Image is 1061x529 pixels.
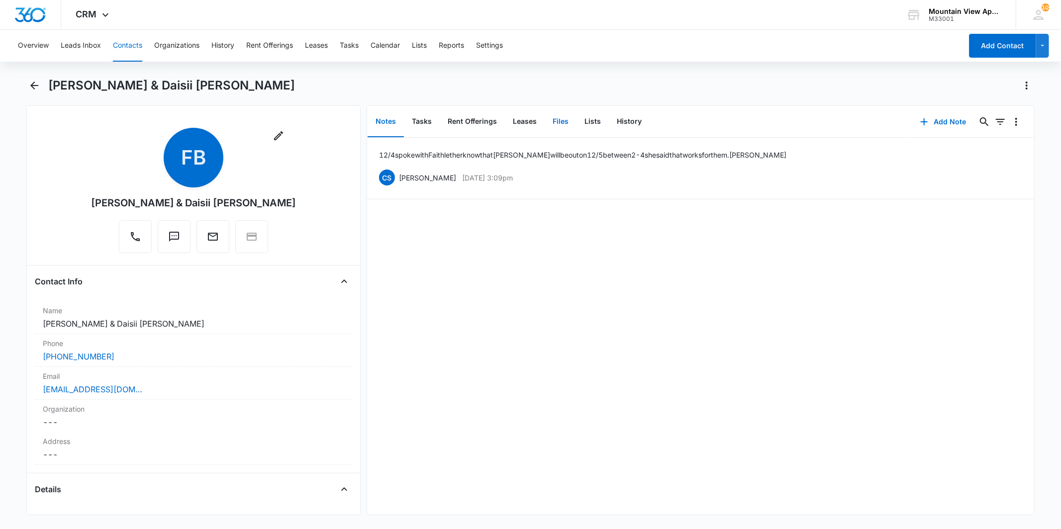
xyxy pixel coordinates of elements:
[379,170,395,185] span: CS
[18,30,49,62] button: Overview
[969,34,1036,58] button: Add Contact
[1042,3,1050,11] div: notifications count
[119,236,152,244] a: Call
[35,483,61,495] h4: Details
[154,30,199,62] button: Organizations
[929,7,1001,15] div: account name
[910,110,976,134] button: Add Note
[609,106,650,137] button: History
[43,338,344,349] label: Phone
[113,30,142,62] button: Contacts
[43,383,142,395] a: [EMAIL_ADDRESS][DOMAIN_NAME]
[545,106,577,137] button: Files
[371,30,400,62] button: Calendar
[43,448,344,460] dd: ---
[404,106,440,137] button: Tasks
[577,106,609,137] button: Lists
[336,481,352,497] button: Close
[399,173,456,183] p: [PERSON_NAME]
[26,78,42,93] button: Back
[61,30,101,62] button: Leads Inbox
[992,114,1008,130] button: Filters
[340,30,359,62] button: Tasks
[158,236,191,244] a: Text
[35,275,83,287] h4: Contact Info
[368,106,404,137] button: Notes
[43,513,344,524] label: Source
[43,436,344,446] label: Address
[1042,3,1050,11] span: 109
[35,301,352,334] div: Name[PERSON_NAME] & Daisii [PERSON_NAME]
[305,30,328,62] button: Leases
[476,30,503,62] button: Settings
[76,9,97,19] span: CRM
[35,334,352,367] div: Phone[PHONE_NUMBER]
[1019,78,1035,93] button: Actions
[336,273,352,289] button: Close
[976,114,992,130] button: Search...
[35,432,352,465] div: Address---
[35,367,352,400] div: Email[EMAIL_ADDRESS][DOMAIN_NAME]
[462,173,513,183] p: [DATE] 3:09pm
[158,220,191,253] button: Text
[119,220,152,253] button: Call
[35,400,352,432] div: Organization---
[412,30,427,62] button: Lists
[211,30,234,62] button: History
[246,30,293,62] button: Rent Offerings
[43,371,344,381] label: Email
[196,220,229,253] button: Email
[379,150,786,160] p: 12/4 spoke with Faith let her know that [PERSON_NAME] will be out on 12/5 between 2-4 she said th...
[440,106,505,137] button: Rent Offerings
[164,128,223,187] span: FB
[196,236,229,244] a: Email
[43,351,114,362] a: [PHONE_NUMBER]
[91,195,296,210] div: [PERSON_NAME] & Daisii [PERSON_NAME]
[48,78,295,93] h1: [PERSON_NAME] & Daisii [PERSON_NAME]
[43,416,344,428] dd: ---
[929,15,1001,22] div: account id
[505,106,545,137] button: Leases
[1008,114,1024,130] button: Overflow Menu
[43,305,344,316] label: Name
[439,30,464,62] button: Reports
[43,404,344,414] label: Organization
[43,318,344,330] dd: [PERSON_NAME] & Daisii [PERSON_NAME]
